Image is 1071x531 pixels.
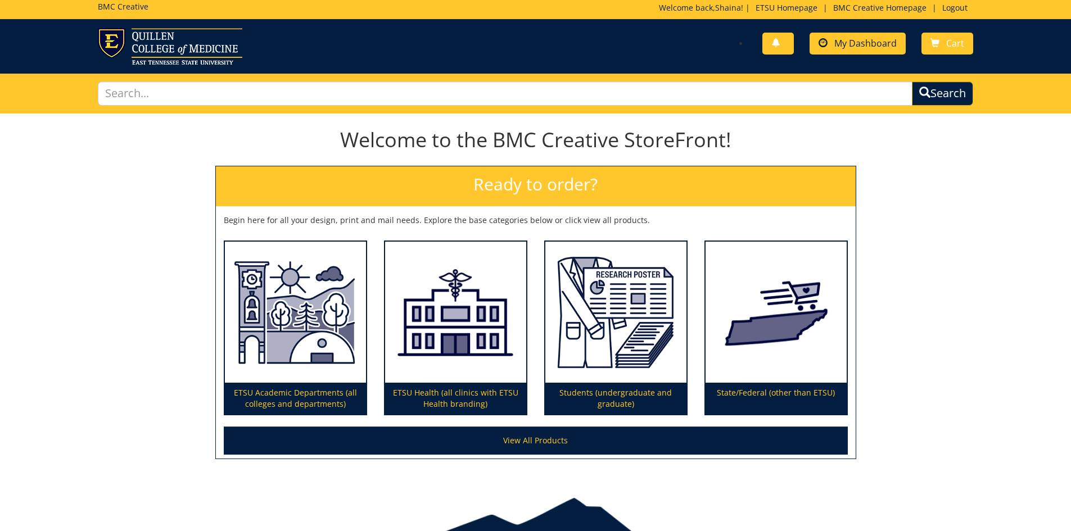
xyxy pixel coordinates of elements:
p: ETSU Academic Departments (all colleges and departments) [225,383,366,414]
img: ETSU Health (all clinics with ETSU Health branding) [385,242,526,383]
p: Welcome back, ! | | | [659,2,973,13]
img: State/Federal (other than ETSU) [706,242,847,383]
p: ETSU Health (all clinics with ETSU Health branding) [385,383,526,414]
a: My Dashboard [810,33,906,55]
a: View All Products [224,426,848,455]
button: Search [912,81,973,106]
a: Shaina [715,2,741,13]
a: ETSU Homepage [750,2,823,13]
input: Search... [98,81,913,106]
a: ETSU Academic Departments (all colleges and departments) [225,242,366,415]
img: ETSU logo [98,28,242,65]
a: State/Federal (other than ETSU) [706,242,847,415]
span: My Dashboard [834,37,897,49]
a: Students (undergraduate and graduate) [545,242,686,415]
img: ETSU Academic Departments (all colleges and departments) [225,242,366,383]
a: BMC Creative Homepage [828,2,932,13]
a: Cart [921,33,973,55]
p: State/Federal (other than ETSU) [706,383,847,414]
p: Students (undergraduate and graduate) [545,383,686,414]
h5: BMC Creative [98,2,148,11]
img: Students (undergraduate and graduate) [545,242,686,383]
p: Begin here for all your design, print and mail needs. Explore the base categories below or click ... [224,215,848,226]
a: Logout [937,2,973,13]
span: Cart [946,37,964,49]
h1: Welcome to the BMC Creative StoreFront! [215,129,856,151]
a: ETSU Health (all clinics with ETSU Health branding) [385,242,526,415]
h2: Ready to order? [216,166,856,206]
